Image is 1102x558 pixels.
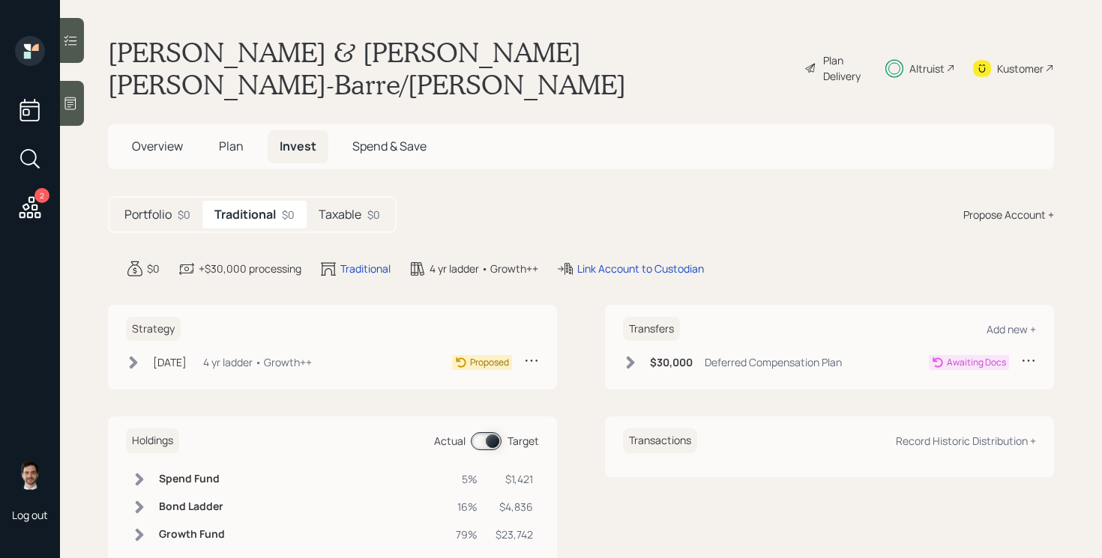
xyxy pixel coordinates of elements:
[147,261,160,276] div: $0
[434,433,466,449] div: Actual
[126,317,181,342] h6: Strategy
[470,356,509,369] div: Proposed
[577,261,704,276] div: Link Account to Custodian
[705,354,842,370] div: Deferred Compensation Plan
[214,207,276,222] h5: Traditional
[963,207,1054,222] div: Propose Account +
[456,499,478,515] div: 16%
[997,61,1044,76] div: Kustomer
[367,207,380,222] div: $0
[456,471,478,487] div: 5%
[108,36,792,100] h1: [PERSON_NAME] & [PERSON_NAME] [PERSON_NAME]-Barre/[PERSON_NAME]
[132,138,183,154] span: Overview
[153,354,187,370] div: [DATE]
[456,527,478,542] div: 79%
[124,207,172,222] h5: Portfolio
[947,356,1006,369] div: Awaiting Docs
[909,61,945,76] div: Altruist
[159,500,225,513] h6: Bond Ladder
[203,354,312,370] div: 4 yr ladder • Growth++
[219,138,244,154] span: Plan
[623,428,697,453] h6: Transactions
[896,434,1036,448] div: Record Historic Distribution +
[319,207,361,222] h5: Taxable
[496,527,533,542] div: $23,742
[15,460,45,490] img: jonah-coleman-headshot.png
[282,207,295,222] div: $0
[496,499,533,515] div: $4,836
[987,322,1036,336] div: Add new +
[12,508,48,522] div: Log out
[508,433,539,449] div: Target
[823,52,866,84] div: Plan Delivery
[496,471,533,487] div: $1,421
[352,138,427,154] span: Spend & Save
[430,261,538,276] div: 4 yr ladder • Growth++
[159,528,225,541] h6: Growth Fund
[650,357,693,369] h6: $30,000
[623,317,680,342] h6: Transfers
[34,188,49,203] div: 2
[199,261,301,276] div: +$30,000 processing
[280,138,316,154] span: Invest
[159,473,225,485] h6: Spend Fund
[340,261,391,276] div: Traditional
[126,428,179,453] h6: Holdings
[178,207,190,222] div: $0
